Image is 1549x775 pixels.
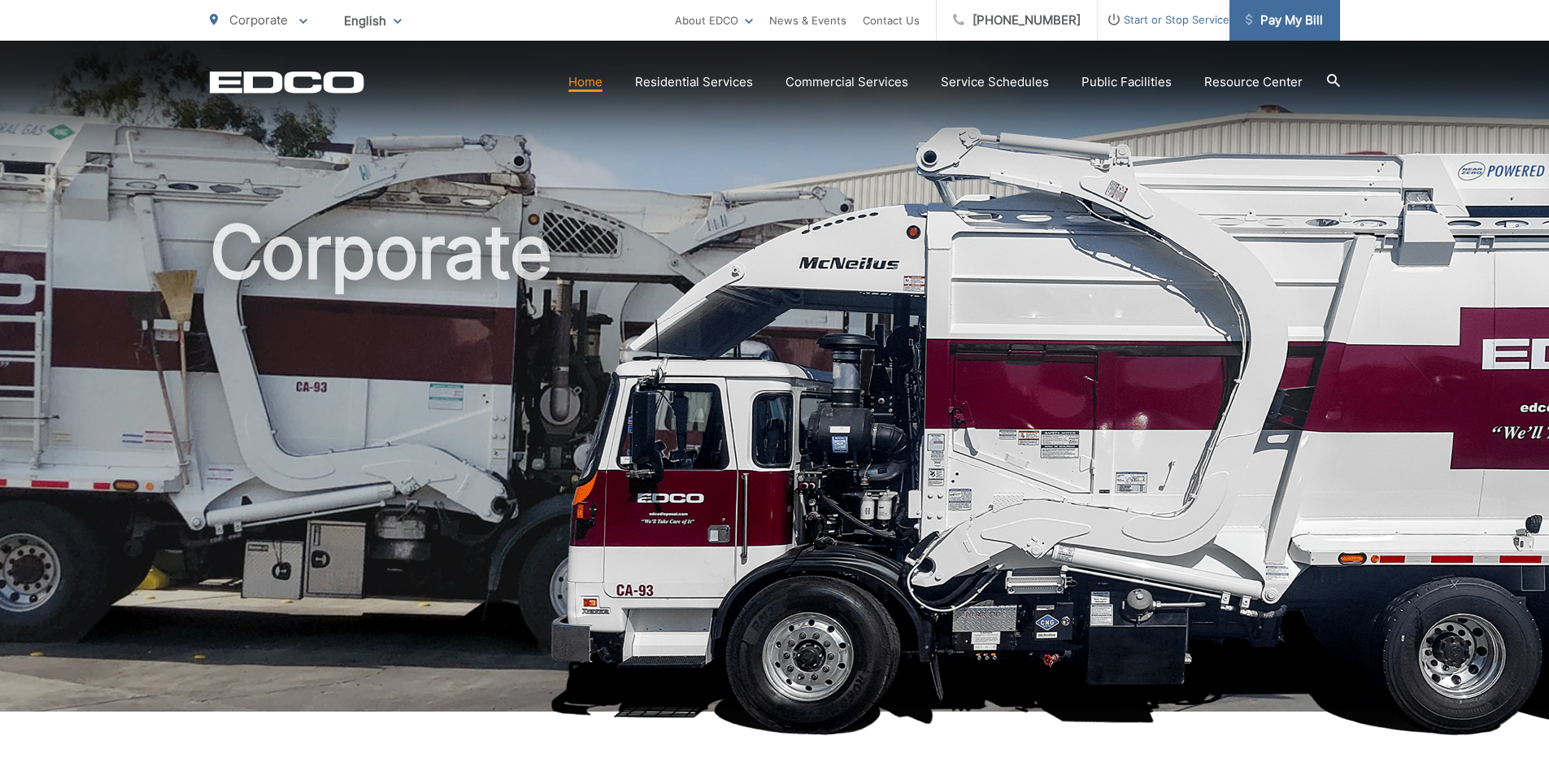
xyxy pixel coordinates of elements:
[785,72,908,92] a: Commercial Services
[769,11,846,30] a: News & Events
[635,72,753,92] a: Residential Services
[1246,11,1323,30] span: Pay My Bill
[941,72,1049,92] a: Service Schedules
[1081,72,1172,92] a: Public Facilities
[675,11,753,30] a: About EDCO
[332,7,414,35] span: English
[863,11,920,30] a: Contact Us
[568,72,603,92] a: Home
[210,71,364,94] a: EDCD logo. Return to the homepage.
[210,211,1340,726] h1: Corporate
[229,12,288,28] span: Corporate
[1204,72,1303,92] a: Resource Center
